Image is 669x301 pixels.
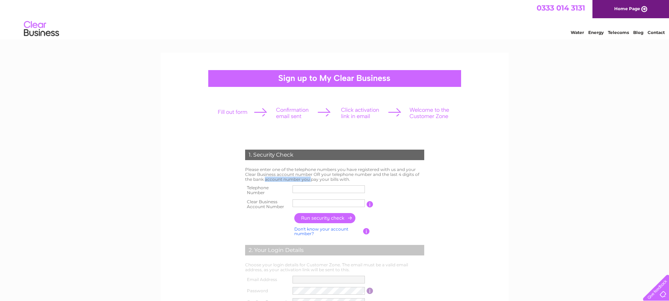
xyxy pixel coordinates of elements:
a: Don't know your account number? [294,226,348,237]
th: Email Address [243,274,291,285]
td: Choose your login details for Customer Zone. The email must be a valid email address, as your act... [243,261,426,274]
a: Blog [633,30,643,35]
th: Clear Business Account Number [243,197,291,211]
td: Please enter one of the telephone numbers you have registered with us and your Clear Business acc... [243,165,426,183]
input: Information [367,288,373,294]
div: 2. Your Login Details [245,245,424,255]
a: Water [571,30,584,35]
th: Telephone Number [243,183,291,197]
img: logo.png [24,18,59,40]
a: 0333 014 3131 [537,4,585,12]
a: Telecoms [608,30,629,35]
div: 1. Security Check [245,150,424,160]
a: Energy [588,30,604,35]
a: Contact [648,30,665,35]
div: Clear Business is a trading name of Verastar Limited (registered in [GEOGRAPHIC_DATA] No. 3667643... [169,4,501,34]
th: Password [243,285,291,296]
input: Information [367,201,373,207]
input: Information [363,228,370,234]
